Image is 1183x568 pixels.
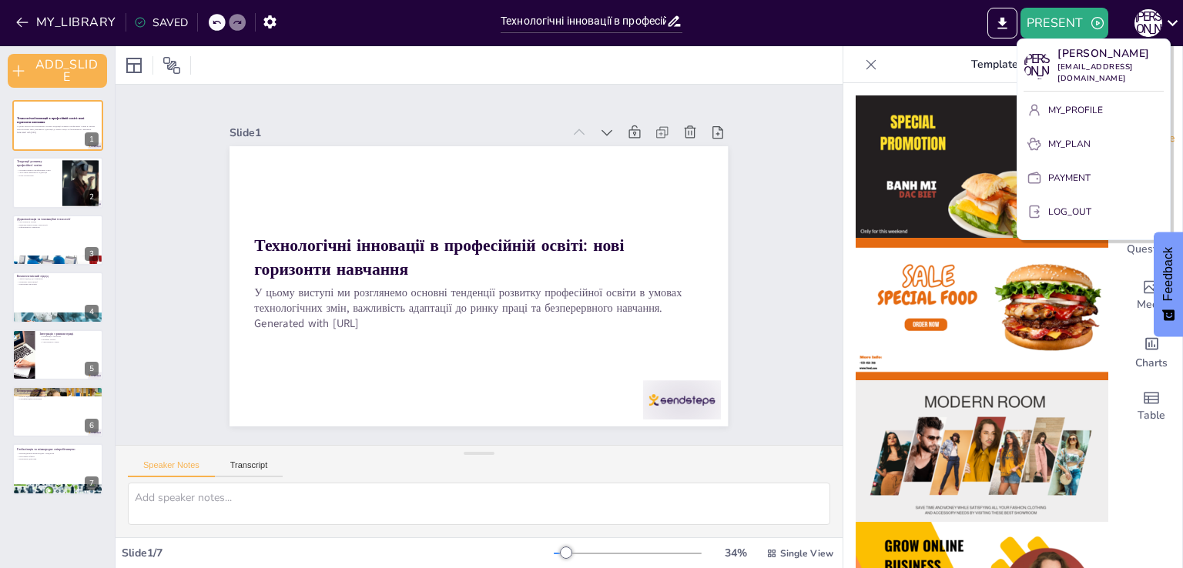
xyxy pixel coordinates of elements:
p: LOG_OUT [1048,205,1091,219]
button: Feedback - Show survey [1154,232,1183,336]
button: MY_PLAN [1024,132,1164,156]
p: PAYMENT [1048,171,1091,185]
button: MY_PROFILE [1024,98,1164,122]
p: [EMAIL_ADDRESS][DOMAIN_NAME] [1057,62,1164,85]
p: [PERSON_NAME] [1057,45,1164,62]
div: Ю [PERSON_NAME] [1024,52,1051,79]
p: MY_PROFILE [1048,103,1103,117]
button: PAYMENT [1024,165,1164,190]
p: MY_PLAN [1048,137,1091,151]
span: Feedback [1161,247,1175,301]
button: LOG_OUT [1024,199,1164,224]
